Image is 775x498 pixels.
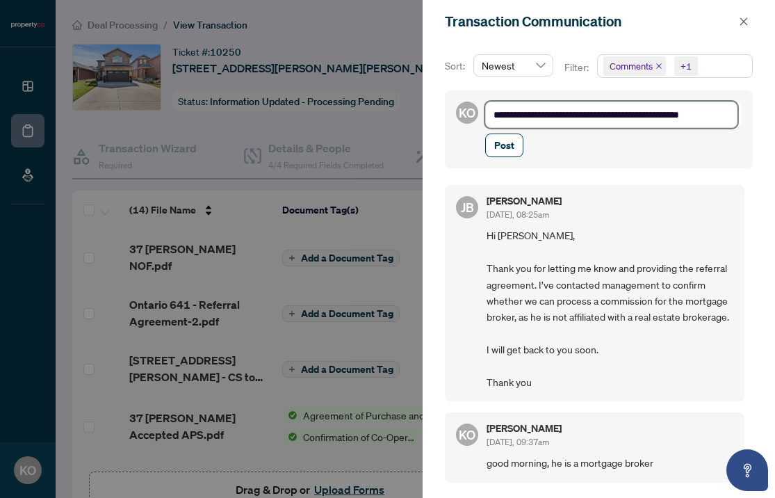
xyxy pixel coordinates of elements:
[445,58,468,74] p: Sort:
[603,56,666,76] span: Comments
[610,59,653,73] span: Comments
[461,198,474,217] span: JB
[739,17,749,26] span: close
[487,437,549,447] span: [DATE], 09:37am
[482,55,545,76] span: Newest
[487,455,733,471] span: good morning, he is a mortgage broker
[487,209,549,220] span: [DATE], 08:25am
[459,425,475,444] span: KO
[487,227,733,390] span: Hi [PERSON_NAME], Thank you for letting me know and providing the referral agreement. I’ve contac...
[680,59,692,73] div: +1
[494,134,514,156] span: Post
[487,424,562,433] h5: [PERSON_NAME]
[459,103,475,122] span: KO
[726,449,768,491] button: Open asap
[487,196,562,206] h5: [PERSON_NAME]
[655,63,662,70] span: close
[485,134,523,157] button: Post
[445,11,735,32] div: Transaction Communication
[564,60,591,75] p: Filter:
